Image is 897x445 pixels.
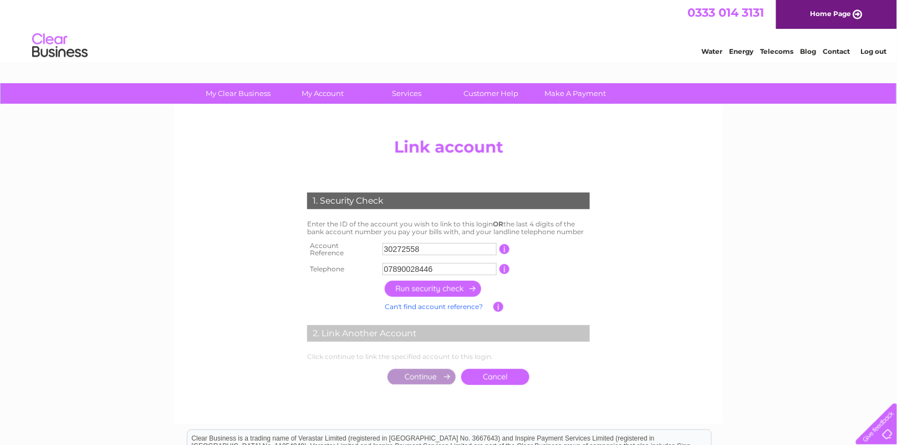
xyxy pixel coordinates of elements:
a: Log out [860,47,886,55]
input: Information [493,302,504,312]
a: Can't find account reference? [385,302,483,311]
a: My Clear Business [193,83,284,104]
div: Clear Business is a trading name of Verastar Limited (registered in [GEOGRAPHIC_DATA] No. 3667643... [187,6,711,54]
div: 2. Link Another Account [307,325,590,342]
img: logo.png [32,29,88,63]
th: Telephone [304,260,380,278]
a: Contact [823,47,850,55]
a: 0333 014 3131 [688,6,765,19]
a: Water [702,47,723,55]
a: Telecoms [761,47,794,55]
b: OR [493,220,503,228]
a: Make A Payment [530,83,621,104]
input: Submit [388,369,456,385]
td: Click continue to link the specified account to this login. [304,350,593,363]
a: Cancel [461,369,529,385]
a: Energy [730,47,754,55]
input: Information [500,244,510,254]
input: Information [500,264,510,274]
a: Blog [801,47,817,55]
td: Enter the ID of the account you wish to link to this login the last 4 digits of the bank account ... [304,218,593,239]
a: Customer Help [446,83,537,104]
div: 1. Security Check [307,193,590,209]
a: Services [361,83,453,104]
th: Account Reference [304,239,380,261]
a: My Account [277,83,369,104]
